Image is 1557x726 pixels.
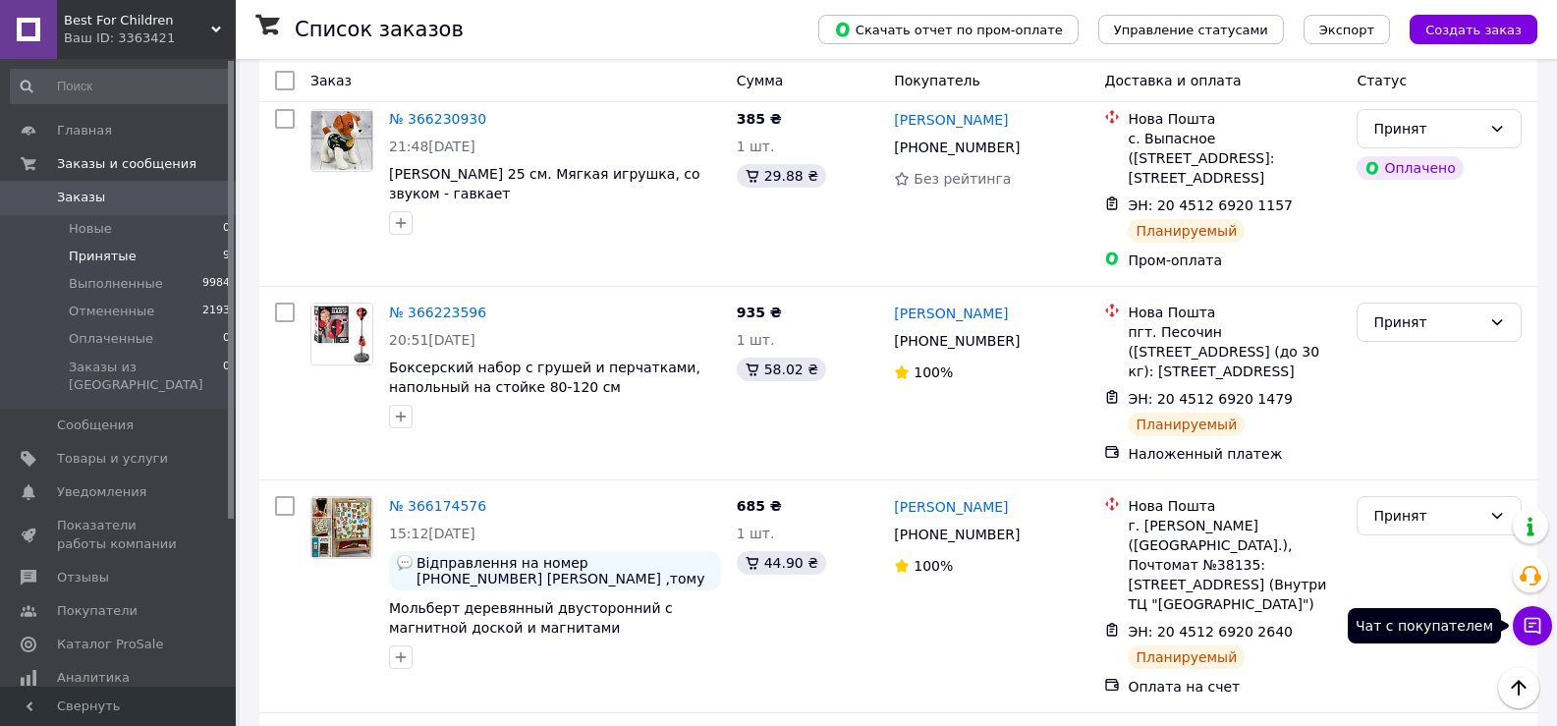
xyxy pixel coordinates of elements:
span: Принятые [69,248,137,265]
div: с. Выпасное ([STREET_ADDRESS]: [STREET_ADDRESS] [1128,129,1341,188]
span: Показатели работы компании [57,517,182,552]
img: Фото товару [311,111,372,170]
span: 0 [223,359,230,394]
div: Нова Пошта [1128,303,1341,322]
span: Отзывы [57,569,109,586]
div: г. [PERSON_NAME] ([GEOGRAPHIC_DATA].), Почтомат №38135: [STREET_ADDRESS] (Внутри ТЦ "[GEOGRAPHIC_... [1128,516,1341,614]
a: Мольберт деревянный двусторонний с магнитной доской и магнитами [389,600,673,636]
a: [PERSON_NAME] 25 см. Мягкая игрушка, со звуком - гавкает [389,166,700,201]
span: 15:12[DATE] [389,526,475,541]
span: ЭН: 20 4512 6920 1157 [1128,197,1293,213]
div: Нова Пошта [1128,109,1341,129]
button: Создать заказ [1410,15,1537,44]
a: № 366230930 [389,111,486,127]
a: Боксерский набор с грушей и перчатками, напольный на стойке 80-120 см [389,360,700,395]
span: Best For Children [64,12,211,29]
span: Создать заказ [1425,23,1522,37]
span: Новые [69,220,112,238]
span: 685 ₴ [737,498,782,514]
span: Заказы [57,189,105,206]
div: Планируемый [1128,219,1245,243]
a: № 366174576 [389,498,486,514]
a: Фото товару [310,109,373,172]
div: 29.88 ₴ [737,164,826,188]
a: [PERSON_NAME] [894,304,1008,323]
a: [PERSON_NAME] [894,497,1008,517]
span: 21:48[DATE] [389,139,475,154]
img: Фото товару [311,497,372,558]
div: Чат с покупателем [1348,608,1501,643]
div: Пром-оплата [1128,251,1341,270]
span: Покупатель [894,73,980,88]
span: Покупатели [57,602,138,620]
div: [PHONE_NUMBER] [890,134,1024,161]
span: 0 [223,220,230,238]
button: Управление статусами [1098,15,1284,44]
h1: Список заказов [295,18,464,41]
span: Оплаченные [69,330,153,348]
div: Ваш ID: 3363421 [64,29,236,47]
div: Планируемый [1128,413,1245,436]
span: Уведомления [57,483,146,501]
span: 1 шт. [737,526,775,541]
button: Экспорт [1304,15,1390,44]
div: 58.02 ₴ [737,358,826,381]
div: [PHONE_NUMBER] [890,521,1024,548]
div: пгт. Песочин ([STREET_ADDRESS] (до 30 кг): [STREET_ADDRESS] [1128,322,1341,381]
input: Поиск [10,69,232,104]
span: 935 ₴ [737,305,782,320]
div: Принят [1373,505,1481,527]
span: Отмененные [69,303,154,320]
div: Оплачено [1357,156,1463,180]
span: Сообщения [57,417,134,434]
span: Заказы из [GEOGRAPHIC_DATA] [69,359,223,394]
span: Сумма [737,73,784,88]
span: Товары и услуги [57,450,168,468]
span: Главная [57,122,112,140]
div: Принят [1373,118,1481,140]
button: Скачать отчет по пром-оплате [818,15,1079,44]
span: Управление статусами [1114,23,1268,37]
button: Наверх [1498,667,1539,708]
span: Выполненные [69,275,163,293]
a: Фото товару [310,303,373,365]
div: 44.90 ₴ [737,551,826,575]
span: Скачать отчет по пром-оплате [834,21,1063,38]
span: Аналитика [57,669,130,687]
span: ЭН: 20 4512 6920 1479 [1128,391,1293,407]
span: Без рейтинга [914,171,1011,187]
span: 0 [223,330,230,348]
a: [PERSON_NAME] [894,110,1008,130]
span: Статус [1357,73,1407,88]
span: 100% [914,558,953,574]
a: Фото товару [310,496,373,559]
span: 1 шт. [737,332,775,348]
span: 20:51[DATE] [389,332,475,348]
span: 1 шт. [737,139,775,154]
span: Каталог ProSale [57,636,163,653]
span: 9984 [202,275,230,293]
span: ЭН: 20 4512 6920 2640 [1128,624,1293,640]
span: 9 [223,248,230,265]
span: Заказ [310,73,352,88]
div: Наложенный платеж [1128,444,1341,464]
div: Оплата на счет [1128,677,1341,697]
span: Відправлення на номер [PHONE_NUMBER] [PERSON_NAME] ,тому відразу хочу оплатити і суму доставки [417,555,713,586]
a: Создать заказ [1390,21,1537,36]
span: 2193 [202,303,230,320]
div: Планируемый [1128,645,1245,669]
span: 100% [914,364,953,380]
img: Фото товару [311,304,372,364]
span: Доставка и оплата [1104,73,1241,88]
div: Нова Пошта [1128,496,1341,516]
span: Заказы и сообщения [57,155,196,173]
span: 385 ₴ [737,111,782,127]
img: :speech_balloon: [397,555,413,571]
div: Принят [1373,311,1481,333]
div: [PHONE_NUMBER] [890,327,1024,355]
button: Чат с покупателем [1513,606,1552,645]
span: Экспорт [1319,23,1374,37]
